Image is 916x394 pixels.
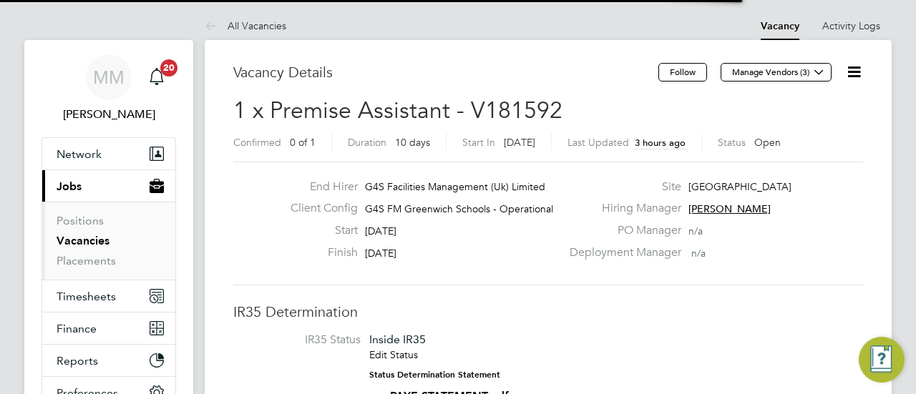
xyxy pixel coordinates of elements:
a: Placements [57,254,116,267]
span: 3 hours ago [635,137,686,149]
span: Open [754,136,781,149]
button: Follow [658,63,707,82]
span: G4S FM Greenwich Schools - Operational [365,202,553,215]
label: Deployment Manager [561,245,681,260]
span: [DATE] [365,247,396,260]
span: [DATE] [365,225,396,237]
span: G4S Facilities Management (Uk) Limited [365,180,545,193]
span: Monique Maussant [42,106,176,123]
span: n/a [688,225,703,237]
span: n/a [691,247,706,260]
span: 0 of 1 [290,136,316,149]
span: 20 [160,59,177,77]
button: Manage Vendors (3) [721,63,832,82]
a: Vacancies [57,234,109,247]
label: Last Updated [567,136,629,149]
label: End Hirer [279,179,358,194]
strong: Status Determination Statement [369,370,500,380]
label: Duration [348,136,386,149]
button: Network [42,138,175,169]
span: [DATE] [504,136,535,149]
label: Confirmed [233,136,281,149]
label: PO Manager [561,223,681,238]
span: Network [57,147,102,161]
a: Positions [57,214,104,227]
span: Finance [57,322,97,335]
a: MM[PERSON_NAME] [42,54,176,123]
label: IR35 Status [248,333,361,348]
a: 20 [142,54,171,100]
span: Inside IR35 [369,333,426,346]
a: All Vacancies [205,19,286,32]
span: Reports [57,354,98,368]
label: Site [561,179,681,194]
span: 1 x Premise Assistant - V181592 [233,97,562,124]
a: Vacancy [761,20,799,32]
h3: IR35 Determination [233,302,863,321]
span: [GEOGRAPHIC_DATA] [688,180,791,193]
div: Jobs [42,202,175,280]
label: Hiring Manager [561,201,681,216]
label: Status [718,136,746,149]
label: Start [279,223,358,238]
span: [PERSON_NAME] [688,202,771,215]
button: Jobs [42,170,175,202]
a: Activity Logs [822,19,880,32]
label: Finish [279,245,358,260]
h3: Vacancy Details [233,63,658,82]
label: Client Config [279,201,358,216]
button: Engage Resource Center [859,337,905,383]
span: Timesheets [57,290,116,303]
a: Edit Status [369,348,418,361]
button: Timesheets [42,280,175,312]
span: 10 days [395,136,430,149]
span: MM [93,68,125,87]
button: Reports [42,345,175,376]
button: Finance [42,312,175,344]
span: Jobs [57,179,82,193]
label: Start In [462,136,495,149]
